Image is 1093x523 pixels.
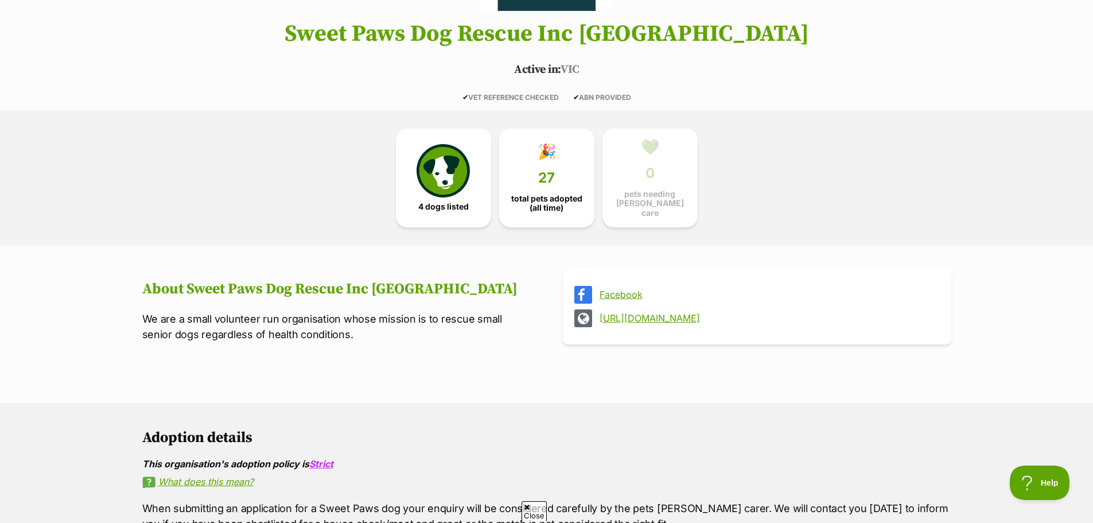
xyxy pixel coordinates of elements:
[538,170,555,186] span: 27
[573,93,579,102] icon: ✔
[1010,466,1070,500] iframe: Help Scout Beacon - Open
[645,165,655,181] span: 0
[125,21,968,47] h1: Sweet Paws Dog Rescue Inc [GEOGRAPHIC_DATA]
[142,311,531,342] p: We are a small volunteer run organisation whose mission is to rescue small senior dogs regardless...
[142,429,951,447] h2: Adoption details
[600,289,935,300] a: Facebook
[499,129,594,227] a: 🎉 27 total pets adopted (all time)
[641,138,659,156] div: 💚
[522,501,547,521] span: Close
[602,129,698,227] a: 💚 0 pets needing [PERSON_NAME] care
[462,93,468,102] icon: ✔
[142,476,951,487] a: What does this mean?
[125,61,968,79] p: VIC
[509,194,585,212] span: total pets adopted (all time)
[396,129,491,227] a: 4 dogs listed
[417,144,469,197] img: petrescue-icon-eee76f85a60ef55c4a1927667547b313a7c0e82042636edf73dce9c88f694885.svg
[514,63,561,77] span: Active in:
[612,189,688,217] span: pets needing [PERSON_NAME] care
[573,93,631,102] span: ABN PROVIDED
[418,202,469,211] span: 4 dogs listed
[309,458,333,470] a: Strict
[142,281,531,298] h2: About Sweet Paws Dog Rescue Inc [GEOGRAPHIC_DATA]
[142,459,951,469] div: This organisation's adoption policy is
[538,143,556,160] div: 🎉
[600,313,935,323] a: [URL][DOMAIN_NAME]
[462,93,559,102] span: VET REFERENCE CHECKED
